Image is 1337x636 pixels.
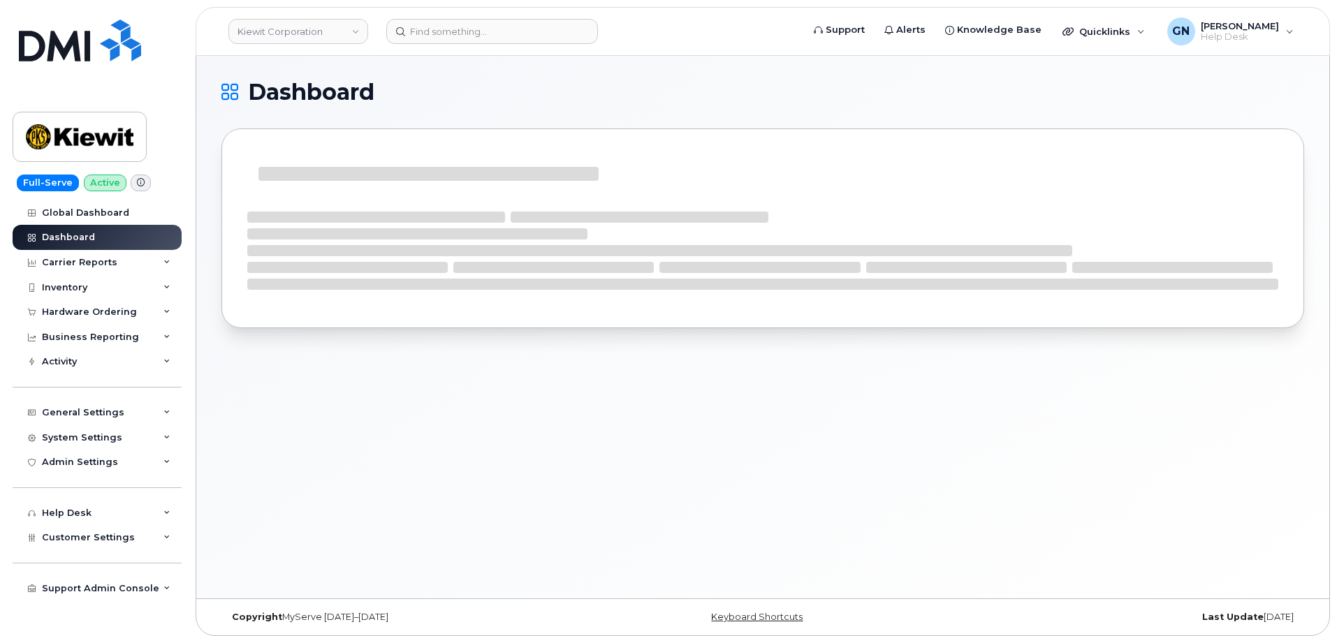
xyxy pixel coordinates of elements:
[1202,612,1264,622] strong: Last Update
[248,82,374,103] span: Dashboard
[221,612,583,623] div: MyServe [DATE]–[DATE]
[711,612,803,622] a: Keyboard Shortcuts
[232,612,282,622] strong: Copyright
[943,612,1304,623] div: [DATE]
